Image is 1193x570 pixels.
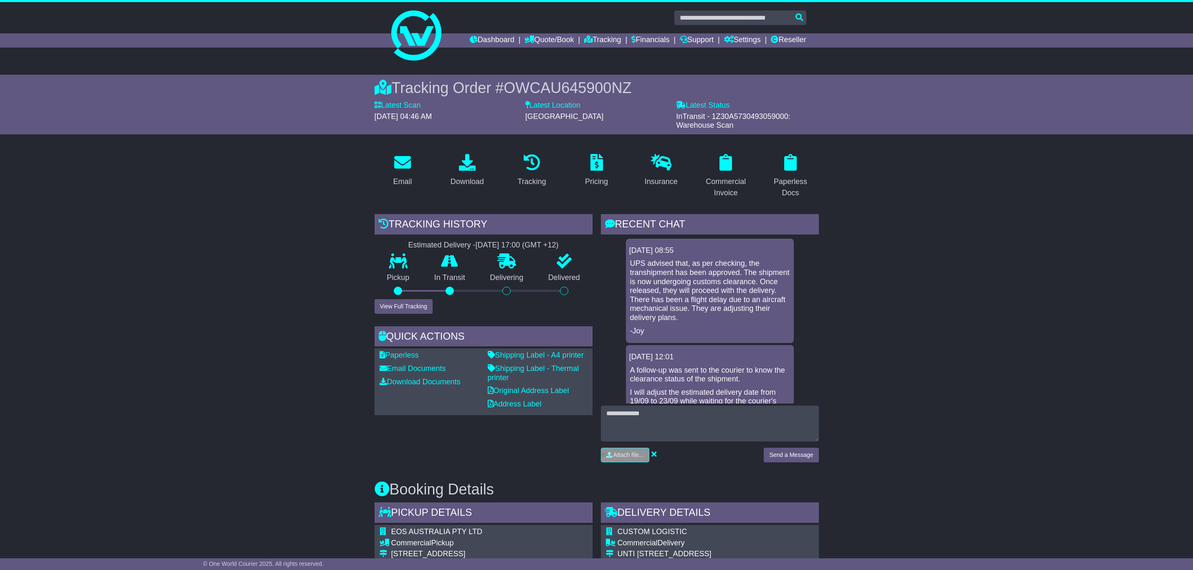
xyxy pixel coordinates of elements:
p: I will adjust the estimated delivery date from 19/09 to 23/09 while waiting for the courier's upd... [630,388,790,415]
p: -Joy [630,327,790,336]
div: Insurance [645,176,678,187]
a: Download [445,151,489,190]
p: A follow-up was sent to the courier to know the clearance status of the shipment. [630,366,790,384]
a: Original Address Label [488,386,569,395]
span: Commercial [391,539,431,547]
div: Tracking [517,176,546,187]
div: UNTI [STREET_ADDRESS] [618,550,807,559]
div: [STREET_ADDRESS] [391,550,588,559]
label: Latest Scan [375,101,421,110]
a: Shipping Label - A4 printer [488,351,584,359]
a: Pricing [580,151,613,190]
span: CUSTOM LOGISTIC [618,527,687,536]
div: [DATE] 08:55 [629,246,790,255]
a: Email Documents [380,364,446,373]
button: View Full Tracking [375,299,433,314]
button: Send a Message [764,448,818,462]
div: Download [451,176,484,187]
span: Commercial [618,539,658,547]
div: Commercial Invoice [703,176,749,199]
span: InTransit - 1Z30A5730493059000: Warehouse Scan [676,112,790,130]
a: Reseller [771,33,806,48]
div: Email [393,176,412,187]
div: Pickup [391,539,588,548]
div: Quick Actions [375,326,593,349]
span: © One World Courier 2025. All rights reserved. [203,560,324,567]
div: RECENT CHAT [601,214,819,237]
a: Financials [631,33,669,48]
p: Delivered [536,273,593,282]
a: Download Documents [380,378,461,386]
p: In Transit [422,273,478,282]
a: Tracking [512,151,551,190]
p: Delivering [478,273,536,282]
div: Delivery [618,539,807,548]
p: Pickup [375,273,422,282]
h3: Booking Details [375,481,819,498]
a: Commercial Invoice [698,151,754,202]
a: Address Label [488,400,542,408]
span: [GEOGRAPHIC_DATA] [525,112,603,121]
a: Quote/Book [524,33,574,48]
span: [DATE] 04:46 AM [375,112,432,121]
p: UPS advised that, as per checking, the transhipment has been approved. The shipment is now underg... [630,259,790,322]
a: Dashboard [470,33,514,48]
div: Paperless Docs [768,176,813,199]
a: Paperless [380,351,419,359]
a: Email [388,151,417,190]
span: OWCAU645900NZ [504,79,631,96]
div: [DATE] 12:01 [629,353,790,362]
a: Tracking [584,33,621,48]
a: Paperless Docs [762,151,819,202]
label: Latest Status [676,101,729,110]
div: Pricing [585,176,608,187]
span: EOS AUSTRALIA PTY LTD [391,527,482,536]
a: Shipping Label - Thermal printer [488,364,579,382]
div: Pickup Details [375,502,593,525]
label: Latest Location [525,101,580,110]
div: [DATE] 17:00 (GMT +12) [476,241,559,250]
div: Delivery Details [601,502,819,525]
a: Insurance [639,151,683,190]
div: Tracking history [375,214,593,237]
div: Tracking Order # [375,79,819,97]
a: Support [680,33,714,48]
div: Estimated Delivery - [375,241,593,250]
a: Settings [724,33,761,48]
